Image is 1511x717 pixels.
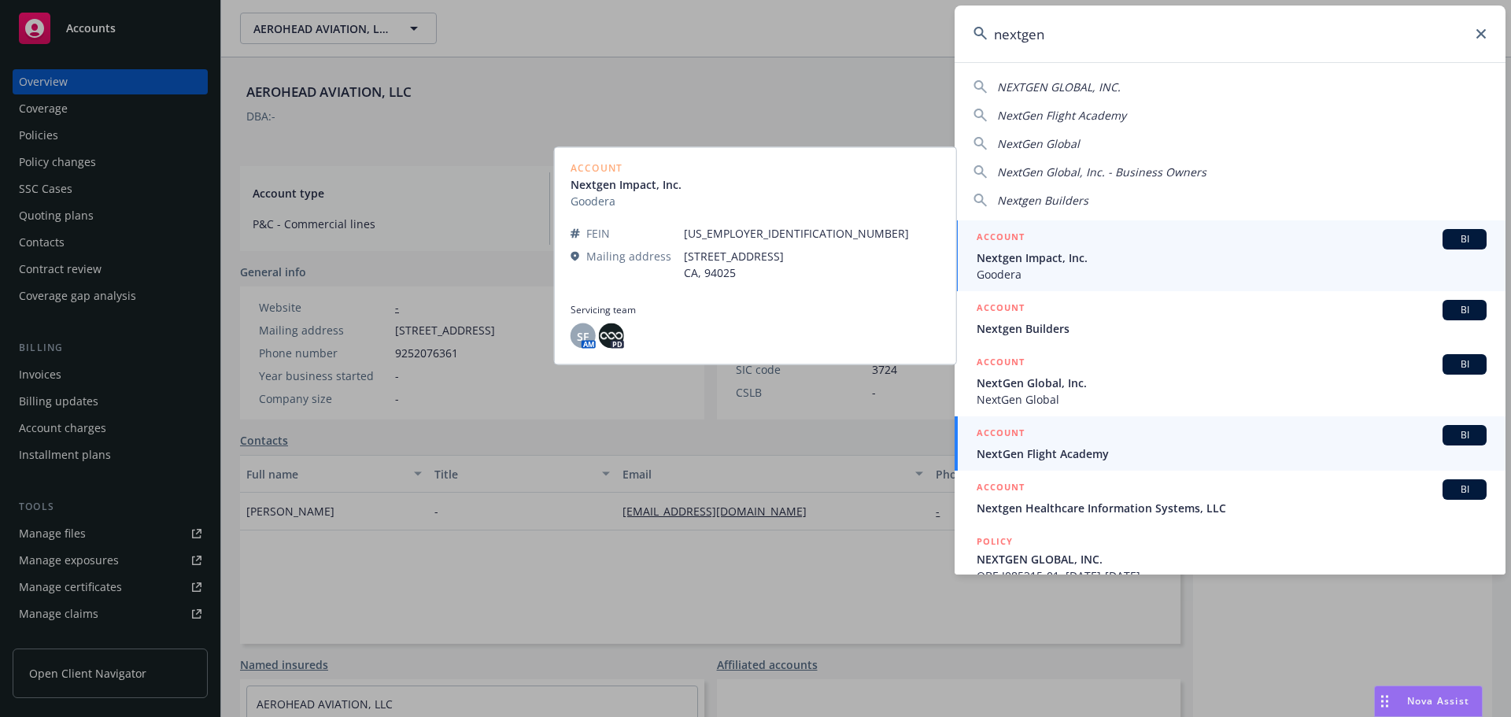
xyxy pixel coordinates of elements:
h5: ACCOUNT [977,354,1025,373]
a: POLICYNEXTGEN GLOBAL, INC.OBF-J085315-01, [DATE]-[DATE] [955,525,1505,593]
a: ACCOUNTBINextgen Builders [955,291,1505,346]
span: Nova Assist [1407,694,1469,708]
span: Nextgen Healthcare Information Systems, LLC [977,500,1487,516]
h5: ACCOUNT [977,300,1025,319]
a: ACCOUNTBINextgen Healthcare Information Systems, LLC [955,471,1505,525]
span: Nextgen Builders [997,193,1088,208]
span: NextGen Global, Inc. [977,375,1487,391]
span: Nextgen Builders [977,320,1487,337]
span: OBF-J085315-01, [DATE]-[DATE] [977,567,1487,584]
span: NEXTGEN GLOBAL, INC. [977,551,1487,567]
span: BI [1449,482,1480,497]
span: BI [1449,303,1480,317]
a: ACCOUNTBINextGen Global, Inc.NextGen Global [955,346,1505,416]
a: ACCOUNTBINextGen Flight Academy [955,416,1505,471]
h5: ACCOUNT [977,229,1025,248]
span: BI [1449,357,1480,371]
h5: POLICY [977,534,1013,549]
span: Goodera [977,266,1487,283]
span: BI [1449,232,1480,246]
a: ACCOUNTBINextgen Impact, Inc.Goodera [955,220,1505,291]
span: NextGen Flight Academy [977,445,1487,462]
span: Nextgen Impact, Inc. [977,249,1487,266]
span: NextGen Flight Academy [997,108,1126,123]
span: NEXTGEN GLOBAL, INC. [997,79,1121,94]
h5: ACCOUNT [977,479,1025,498]
input: Search... [955,6,1505,62]
div: Drag to move [1375,686,1395,716]
h5: ACCOUNT [977,425,1025,444]
span: NextGen Global [997,136,1080,151]
button: Nova Assist [1374,686,1483,717]
span: BI [1449,428,1480,442]
span: NextGen Global, Inc. - Business Owners [997,164,1206,179]
span: NextGen Global [977,391,1487,408]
